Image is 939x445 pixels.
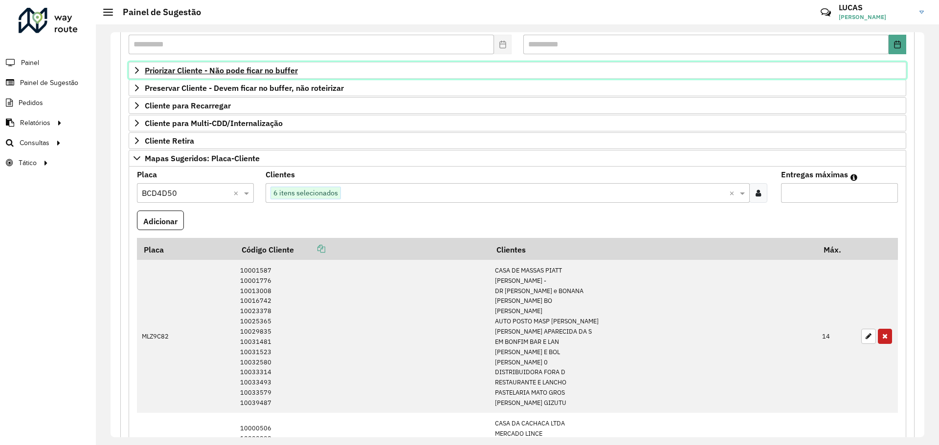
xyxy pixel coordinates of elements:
font: [PERSON_NAME] [839,13,886,21]
font: Preservar Cliente - Devem ficar no buffer, não roteirizar [145,83,344,93]
font: Cliente para Recarregar [145,101,231,110]
font: Entregas máximas [781,170,848,179]
font: CASA DE MASSAS PIATT [495,266,562,275]
font: DISTRIBUIDORA FORA D [495,368,565,376]
font: [PERSON_NAME] BO [495,297,552,305]
font: Adicionar [143,216,178,226]
font: Consultas [20,139,49,147]
button: Adicionar [137,211,184,231]
font: [PERSON_NAME] [495,307,542,315]
a: Preservar Cliente - Devem ficar no buffer, não roteirizar [129,80,906,96]
a: Cliente para Recarregar [129,97,906,114]
font: 10039487 [240,399,271,407]
button: Escolha a data [889,35,906,54]
font: Pedidos [19,99,43,106]
a: Cliente Retira [129,132,906,149]
font: [PERSON_NAME] GIZUTU [495,399,566,407]
font: Clientes [266,170,295,179]
font: 10023378 [240,307,271,315]
font: 10000890 [240,434,271,443]
font: 10033493 [240,378,271,386]
span: Clear all [729,187,738,199]
font: 10001776 [240,276,271,285]
font: 10033314 [240,368,271,376]
font: [PERSON_NAME] 0 [495,358,548,366]
font: 10000506 [240,424,271,432]
a: Cliente para Multi-CDD/Internalização [129,115,906,131]
span: Clear all [233,187,242,199]
font: EM BONFIM BAR E LAN [495,338,559,346]
font: 10029835 [240,327,271,336]
font: 14 [822,333,830,341]
font: RESTAURANTE E LANCHO [495,378,566,386]
a: Mapas Sugeridos: Placa-Cliente [129,150,906,167]
a: Priorizar Cliente - Não pode ficar no buffer [129,62,906,79]
font: 10016742 [240,297,271,305]
font: Painel de Sugestão [123,6,201,18]
font: CASA DA CACHACA LTDA [495,419,565,427]
font: Relatórios [20,119,50,127]
font: LUCAS [839,2,863,12]
font: 10031481 [240,338,271,346]
font: AUTO POSTO MASP [PERSON_NAME] [495,317,599,325]
font: 10032580 [240,358,271,366]
font: Código Cliente [242,245,294,254]
a: Contato Rápido [815,2,836,23]
font: Clientes [496,245,526,254]
font: Cliente Retira [145,136,194,146]
font: PASTELARIA MATO GROS [495,388,565,397]
font: [PERSON_NAME] APARECIDA DA S [495,327,592,336]
font: Priorizar Cliente - Não pode ficar no buffer [145,65,298,75]
font: 10025365 [240,317,271,325]
font: Painel de Sugestão [20,79,78,86]
span: 6 itens selecionados [271,187,340,199]
font: MERCADO LINCE [495,429,542,438]
font: [PERSON_NAME] - [495,276,546,285]
font: 10013008 [240,287,271,295]
font: 10033579 [240,388,271,397]
font: 10031523 [240,348,271,356]
font: MLZ9C82 [142,333,169,341]
font: Cliente para Multi-CDD/Internalização [145,118,283,128]
a: Copiar [294,244,325,254]
font: Placa [144,245,164,254]
font: Mapas Sugeridos: Placa-Cliente [145,153,260,163]
font: Painel [21,59,39,66]
font: Placa [137,170,157,179]
font: DR [PERSON_NAME] e BONANA [495,287,583,295]
font: Tático [19,159,37,167]
font: Máx. [824,245,841,254]
font: [PERSON_NAME] E BOL [495,348,560,356]
em: Máximo de clientes que serão colocados na mesma rota com os clientes informados [850,173,857,181]
font: 10001587 [240,266,271,275]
